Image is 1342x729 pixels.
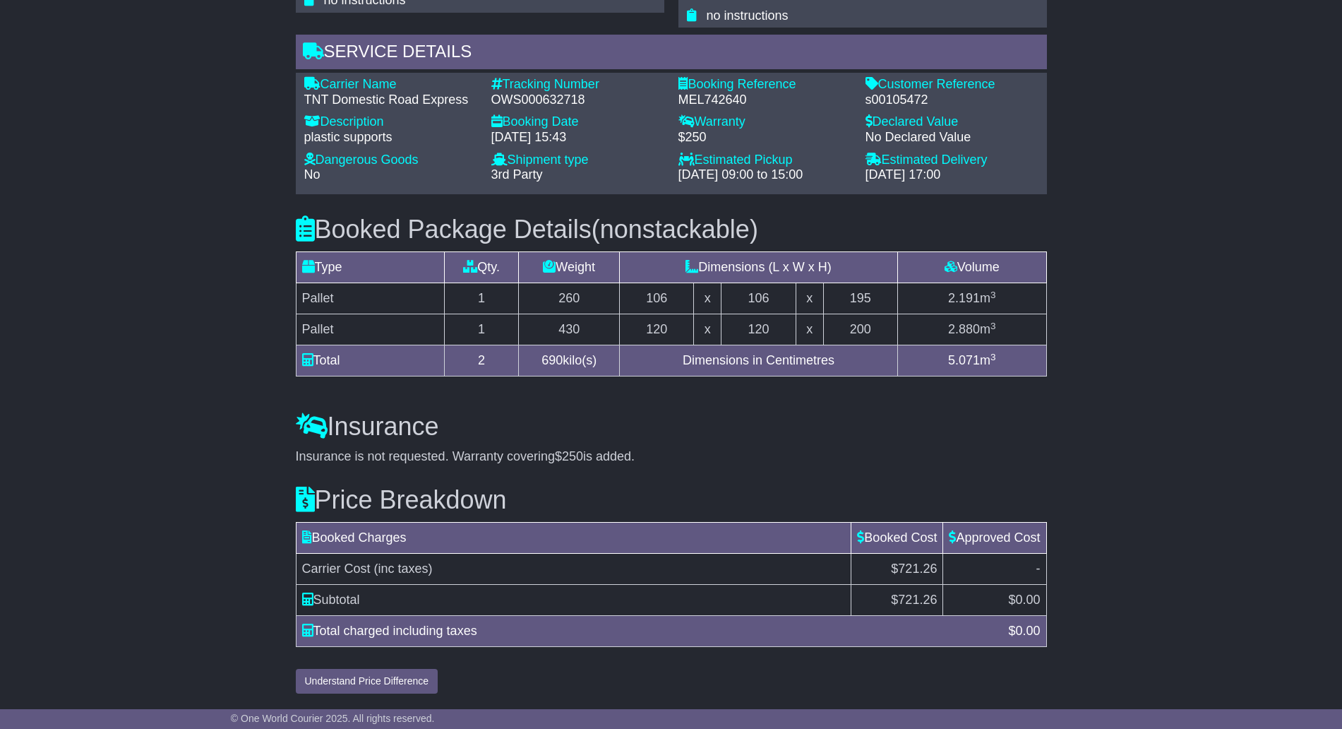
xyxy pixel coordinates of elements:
[304,93,477,108] div: TNT Domestic Road Express
[865,167,1038,183] div: [DATE] 17:00
[891,562,937,576] span: $721.26
[304,167,320,182] span: No
[296,449,1047,465] div: Insurance is not requested. Warranty covering is added.
[304,77,477,93] div: Carrier Name
[897,314,1046,345] td: m
[948,353,980,367] span: 5.071
[721,283,796,314] td: 106
[374,562,433,576] span: (inc taxes)
[823,314,897,345] td: 200
[865,114,1038,130] div: Declared Value
[296,486,1047,514] h3: Price Breakdown
[296,585,851,616] td: Subtotal
[990,352,996,362] sup: 3
[620,252,898,283] td: Dimensions (L x W x H)
[296,283,444,314] td: Pallet
[990,321,996,331] sup: 3
[678,114,851,130] div: Warranty
[620,345,898,377] td: Dimensions in Centimetres
[948,291,980,305] span: 2.191
[678,153,851,168] div: Estimated Pickup
[444,345,518,377] td: 2
[592,215,758,244] span: (nonstackable)
[491,153,664,168] div: Shipment type
[304,114,477,130] div: Description
[491,130,664,146] div: [DATE] 15:43
[296,252,444,283] td: Type
[519,345,620,377] td: kilo(s)
[898,593,937,607] span: 721.26
[865,77,1038,93] div: Customer Reference
[865,153,1038,168] div: Estimated Delivery
[296,523,851,554] td: Booked Charges
[1015,624,1040,638] span: 0.00
[678,130,851,146] div: $250
[823,283,897,314] td: 195
[296,345,444,377] td: Total
[296,314,444,345] td: Pallet
[796,283,823,314] td: x
[296,669,438,694] button: Understand Price Difference
[519,283,620,314] td: 260
[519,314,620,345] td: 430
[296,215,1047,244] h3: Booked Package Details
[302,562,371,576] span: Carrier Cost
[851,585,943,616] td: $
[231,713,435,724] span: © One World Courier 2025. All rights reserved.
[678,77,851,93] div: Booking Reference
[444,283,518,314] td: 1
[620,314,694,345] td: 120
[296,413,1047,441] h3: Insurance
[694,314,721,345] td: x
[304,153,477,168] div: Dangerous Goods
[304,130,477,146] div: plastic supports
[943,585,1046,616] td: $
[851,523,943,554] td: Booked Cost
[721,314,796,345] td: 120
[519,252,620,283] td: Weight
[948,322,980,336] span: 2.880
[1036,562,1041,576] span: -
[678,167,851,183] div: [DATE] 09:00 to 15:00
[491,93,664,108] div: OWS000632718
[897,252,1046,283] td: Volume
[865,93,1038,108] div: s00105472
[678,93,851,108] div: MEL742640
[555,449,583,463] span: $250
[491,77,664,93] div: Tracking Number
[897,283,1046,314] td: m
[620,283,694,314] td: 106
[943,523,1046,554] td: Approved Cost
[296,35,1047,73] div: Service Details
[694,283,721,314] td: x
[796,314,823,345] td: x
[295,622,1002,641] div: Total charged including taxes
[444,314,518,345] td: 1
[491,167,543,182] span: 3rd Party
[1001,622,1047,641] div: $
[541,353,563,367] span: 690
[897,345,1046,377] td: m
[1015,593,1040,607] span: 0.00
[491,114,664,130] div: Booking Date
[865,130,1038,146] div: No Declared Value
[444,252,518,283] td: Qty.
[990,290,996,300] sup: 3
[707,8,789,23] span: no instructions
